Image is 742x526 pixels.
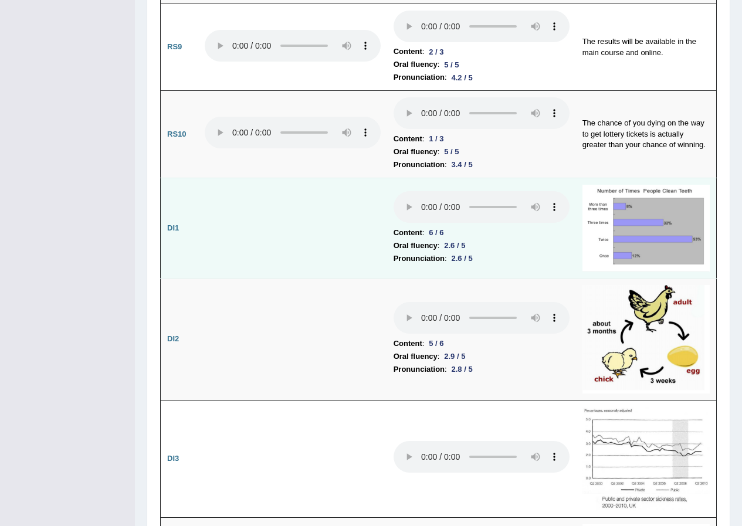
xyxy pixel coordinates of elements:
b: Oral fluency [394,350,438,363]
li: : [394,133,570,145]
b: Pronunciation [394,158,445,171]
b: DI3 [167,454,179,463]
li: : [394,252,570,265]
li: : [394,158,570,171]
li: : [394,363,570,376]
b: DI1 [167,223,179,232]
li: : [394,226,570,239]
div: 5 / 5 [439,59,463,71]
div: 2.8 / 5 [447,363,477,375]
b: Content [394,133,422,145]
b: Content [394,226,422,239]
b: Pronunciation [394,252,445,265]
li: : [394,45,570,58]
b: Pronunciation [394,363,445,376]
td: The results will be available in the main course and online. [576,4,717,91]
b: Pronunciation [394,71,445,84]
div: 2 / 3 [424,46,448,58]
div: 2.9 / 5 [439,350,470,362]
li: : [394,71,570,84]
b: Oral fluency [394,145,438,158]
div: 5 / 6 [424,337,448,349]
li: : [394,239,570,252]
div: 2.6 / 5 [439,239,470,252]
div: 4.2 / 5 [447,72,477,84]
div: 5 / 5 [439,145,463,158]
li: : [394,58,570,71]
td: The chance of you dying on the way to get lottery tickets is actually greater than your chance of... [576,91,717,178]
div: 3.4 / 5 [447,158,477,171]
b: Content [394,337,422,350]
div: 1 / 3 [424,133,448,145]
li: : [394,145,570,158]
div: 2.6 / 5 [447,252,477,264]
b: Oral fluency [394,58,438,71]
li: : [394,337,570,350]
b: RS10 [167,130,187,138]
b: RS9 [167,42,182,51]
b: Content [394,45,422,58]
b: Oral fluency [394,239,438,252]
b: DI2 [167,334,179,343]
li: : [394,350,570,363]
div: 6 / 6 [424,226,448,239]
